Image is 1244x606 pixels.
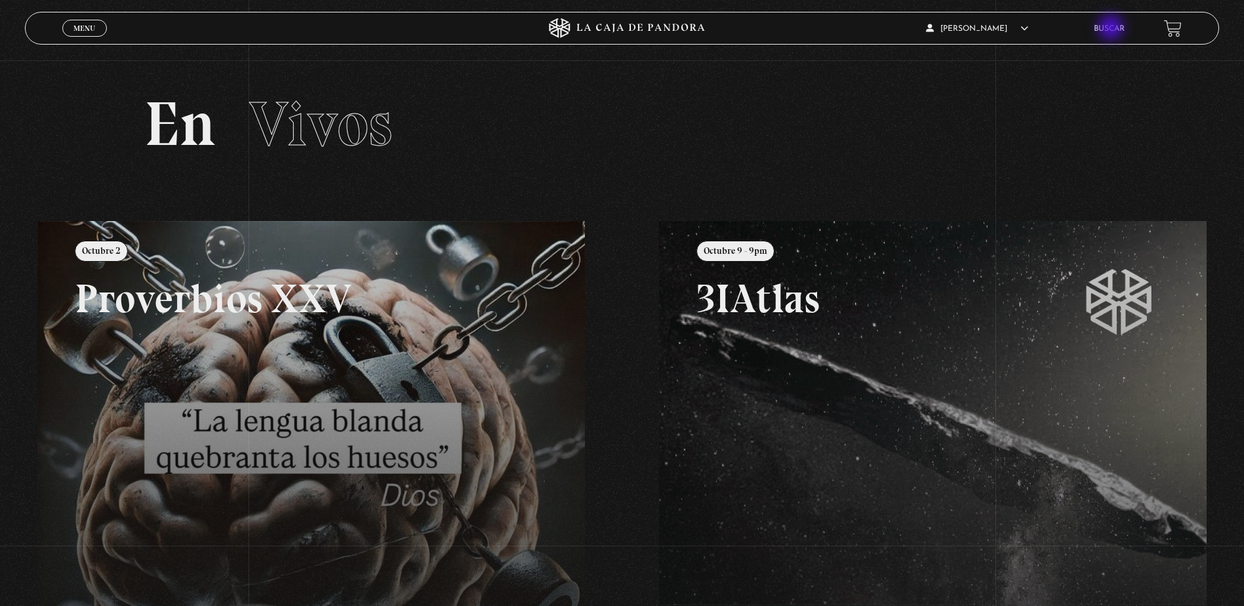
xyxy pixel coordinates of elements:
span: Cerrar [70,35,100,45]
a: View your shopping cart [1164,20,1182,37]
h2: En [144,93,1100,155]
span: Vivos [249,87,392,161]
span: Menu [73,24,95,32]
span: [PERSON_NAME] [926,25,1028,33]
a: Buscar [1094,25,1125,33]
